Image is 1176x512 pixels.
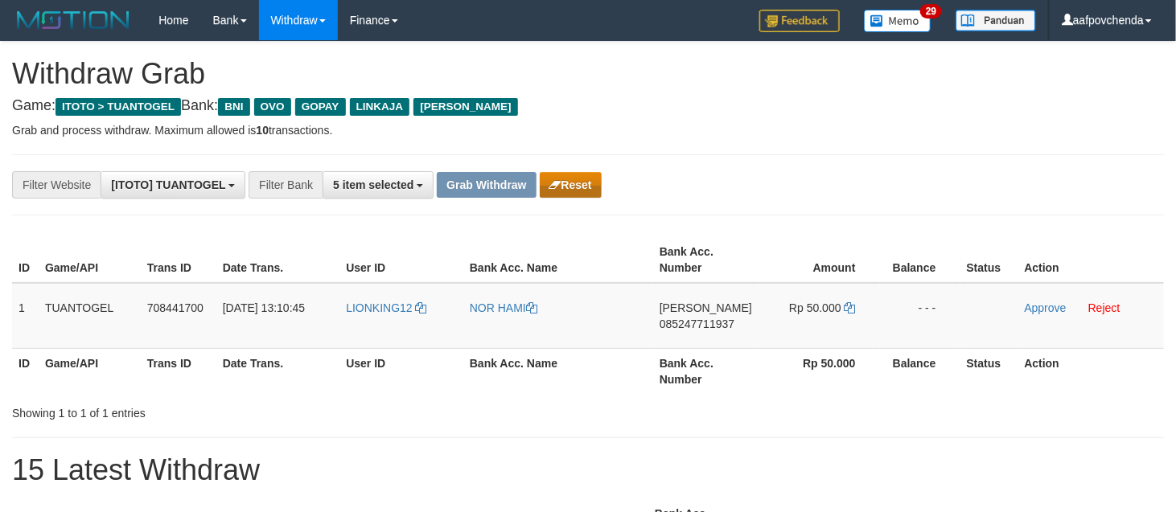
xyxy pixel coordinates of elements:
td: TUANTOGEL [39,283,141,349]
span: 708441700 [147,301,204,314]
span: ITOTO > TUANTOGEL [56,98,181,116]
div: Filter Bank [249,171,323,199]
img: MOTION_logo.png [12,8,134,32]
th: Amount [759,237,880,283]
span: [DATE] 13:10:45 [223,301,305,314]
th: Bank Acc. Number [653,348,759,394]
a: NOR HAMI [470,301,537,314]
th: Bank Acc. Name [463,348,653,394]
div: Showing 1 to 1 of 1 entries [12,399,478,421]
span: LINKAJA [350,98,410,116]
button: 5 item selected [323,171,434,199]
a: LIONKING12 [346,301,426,314]
span: 5 item selected [333,178,413,191]
strong: 10 [256,124,269,137]
div: Filter Website [12,171,101,199]
th: Trans ID [141,348,216,394]
span: Rp 50.000 [789,301,841,314]
td: 1 [12,283,39,349]
th: ID [12,237,39,283]
img: Button%20Memo.svg [864,10,931,32]
span: [PERSON_NAME] [660,301,752,314]
th: User ID [339,348,463,394]
button: Reset [540,172,602,198]
th: User ID [339,237,463,283]
th: Status [960,348,1018,394]
th: Date Trans. [216,348,340,394]
span: [PERSON_NAME] [413,98,517,116]
th: Balance [880,348,960,394]
td: - - - [880,283,960,349]
th: Game/API [39,237,141,283]
img: panduan.png [956,10,1036,31]
span: GOPAY [295,98,346,116]
span: [ITOTO] TUANTOGEL [111,178,225,191]
button: Grab Withdraw [437,172,536,198]
a: Approve [1025,301,1067,314]
th: Balance [880,237,960,283]
th: Game/API [39,348,141,394]
h1: 15 Latest Withdraw [12,454,1164,486]
button: [ITOTO] TUANTOGEL [101,171,245,199]
span: LIONKING12 [346,301,412,314]
span: OVO [254,98,291,116]
th: Action [1018,348,1164,394]
h4: Game: Bank: [12,98,1164,114]
th: Trans ID [141,237,216,283]
th: ID [12,348,39,394]
th: Status [960,237,1018,283]
span: BNI [218,98,249,116]
th: Action [1018,237,1164,283]
h1: Withdraw Grab [12,58,1164,90]
th: Bank Acc. Name [463,237,653,283]
th: Rp 50.000 [759,348,880,394]
span: Copy 085247711937 to clipboard [660,317,734,330]
p: Grab and process withdraw. Maximum allowed is transactions. [12,122,1164,138]
span: 29 [920,4,942,18]
th: Bank Acc. Number [653,237,759,283]
a: Copy 50000 to clipboard [845,301,856,314]
th: Date Trans. [216,237,340,283]
a: Reject [1088,301,1120,314]
img: Feedback.jpg [759,10,840,32]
